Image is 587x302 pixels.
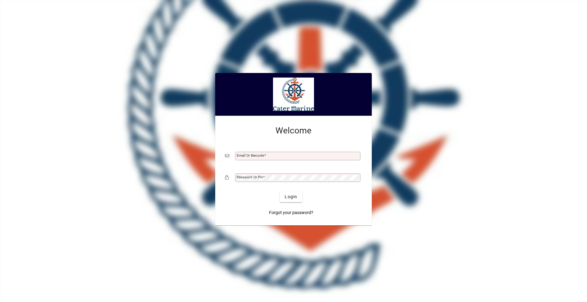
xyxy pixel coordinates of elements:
[225,126,362,136] h2: Welcome
[269,209,313,216] span: Forgot your password?
[237,175,263,179] mat-label: Password or Pin
[280,191,302,202] button: Login
[267,207,316,218] a: Forgot your password?
[237,153,264,158] mat-label: Email or Barcode
[285,194,297,200] span: Login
